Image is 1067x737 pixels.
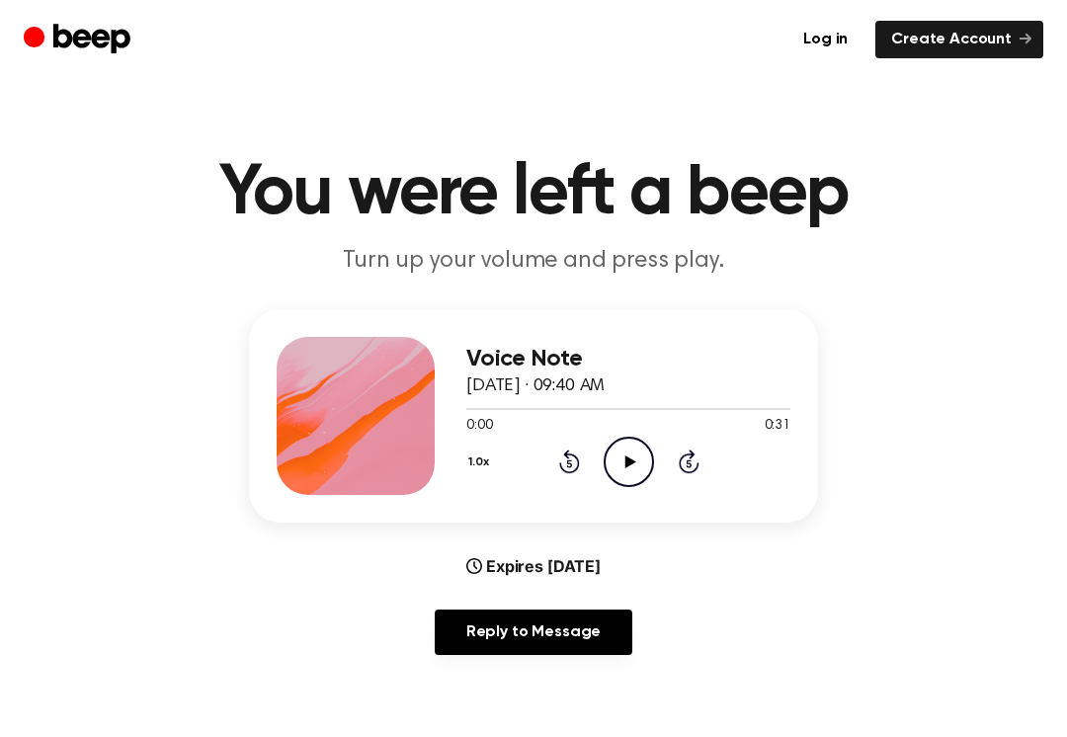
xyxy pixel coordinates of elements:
span: 0:00 [466,416,492,437]
a: Reply to Message [435,610,632,655]
span: [DATE] · 09:40 AM [466,377,605,395]
h3: Voice Note [466,346,790,372]
button: 1.0x [466,446,497,479]
a: Beep [24,21,135,59]
a: Create Account [875,21,1043,58]
span: 0:31 [765,416,790,437]
div: Expires [DATE] [466,554,601,578]
h1: You were left a beep [28,158,1039,229]
a: Log in [787,21,863,58]
p: Turn up your volume and press play. [154,245,913,278]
